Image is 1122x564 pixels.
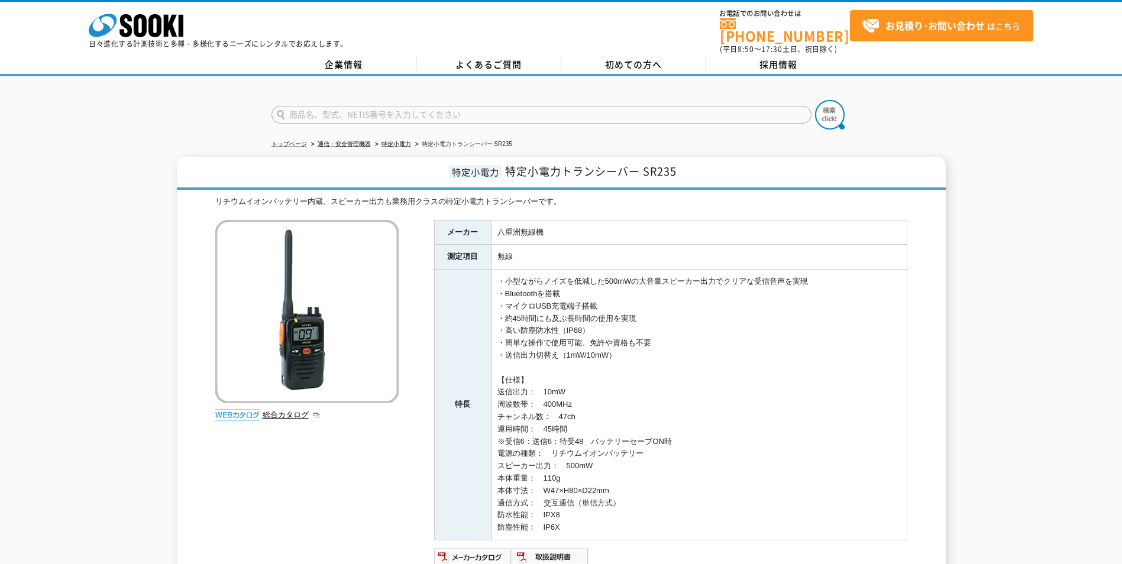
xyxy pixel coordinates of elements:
a: トップページ [271,141,307,147]
span: 特定小電力 [449,165,502,179]
a: 通信・安全管理機器 [318,141,371,147]
img: btn_search.png [815,100,845,129]
span: はこちら [862,17,1020,35]
a: 総合カタログ [263,410,321,419]
img: webカタログ [215,409,260,421]
p: 日々進化する計測技術と多種・多様化するニーズにレンタルでお応えします。 [89,40,348,47]
a: 取扱説明書 [512,555,589,564]
a: 特定小電力 [381,141,411,147]
span: 初めての方へ [605,58,662,71]
li: 特定小電力トランシーバー SR235 [413,138,512,151]
a: よくあるご質問 [416,56,561,74]
a: お見積り･お問い合わせはこちら [850,10,1033,41]
span: お電話でのお問い合わせは [720,10,850,17]
th: 特長 [434,270,491,540]
a: [PHONE_NUMBER] [720,18,850,43]
th: 測定項目 [434,245,491,270]
td: ・小型ながらノイズを低減した500mWの大音量スピーカー出力でクリアな受信音声を実現 ・Bluetoothを搭載 ・マイクロUSB充電端子搭載 ・約45時間にも及ぶ長時間の使用を実現 ・高い防塵... [491,270,907,540]
input: 商品名、型式、NETIS番号を入力してください [271,106,811,124]
td: 八重洲無線機 [491,220,907,245]
span: 8:50 [738,44,754,54]
div: リチウムイオンバッテリー内蔵、スピーカー出力も業務用クラスの特定小電力トランシーバーです。 [215,196,907,208]
span: (平日 ～ 土日、祝日除く) [720,44,837,54]
img: 特定小電力トランシーバー SR235 [215,220,399,403]
a: 採用情報 [706,56,851,74]
span: 特定小電力トランシーバー SR235 [505,163,677,179]
th: メーカー [434,220,491,245]
a: メーカーカタログ [434,555,512,564]
a: 初めての方へ [561,56,706,74]
strong: お見積り･お問い合わせ [885,18,985,33]
a: 企業情報 [271,56,416,74]
td: 無線 [491,245,907,270]
span: 17:30 [761,44,783,54]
